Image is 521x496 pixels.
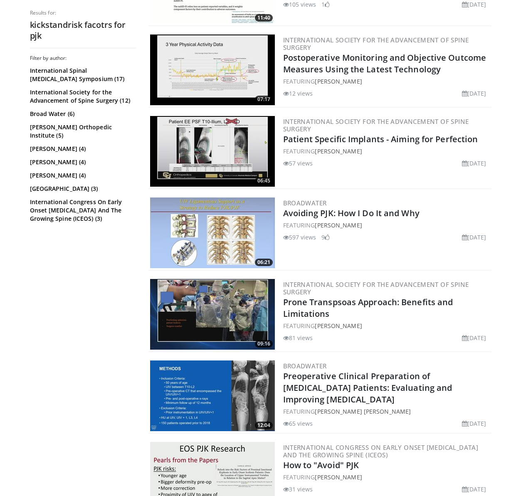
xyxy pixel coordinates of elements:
[315,77,362,85] a: [PERSON_NAME]
[283,296,453,319] a: Prone Transpsoas Approach: Benefits and Limitations
[30,110,134,118] a: Broad Water (6)
[30,171,134,180] a: [PERSON_NAME] (4)
[315,473,362,481] a: [PERSON_NAME]
[283,207,420,219] a: Avoiding PJK: How I Do It and Why
[150,35,275,105] a: 07:17
[283,77,490,86] div: FEATURING
[321,233,330,242] li: 9
[283,147,490,155] div: FEATURING
[30,185,134,193] a: [GEOGRAPHIC_DATA] (3)
[283,459,359,471] a: How to "Avoid" PJK
[283,321,490,330] div: FEATURING
[150,35,275,105] img: aad50a9d-3778-4adf-b6ef-b1abec11a307.300x170_q85_crop-smart_upscale.jpg
[315,221,362,229] a: [PERSON_NAME]
[283,159,313,168] li: 57 views
[283,133,478,145] a: Patient Specific Implants - Aiming for Perfection
[283,89,313,98] li: 12 views
[283,370,452,405] a: Preoperative Clinical Preparation of [MEDICAL_DATA] Patients: Evaluating and Improving [MEDICAL_D...
[283,52,486,75] a: Postoperative Monitoring and Objective Outcome Measures Using the Latest Technology
[315,322,362,330] a: [PERSON_NAME]
[30,88,134,105] a: International Society for the Advancement of Spine Surgery (12)
[462,485,486,494] li: [DATE]
[283,199,327,207] a: BroadWater
[150,279,275,350] a: 09:16
[30,198,134,223] a: International Congress On Early Onset [MEDICAL_DATA] And The Growing Spine (ICEOS) (3)
[255,96,273,103] span: 07:17
[255,177,273,185] span: 06:45
[150,116,275,187] a: 06:45
[283,36,469,52] a: International Society for the Advancement of Spine Surgery
[30,123,134,140] a: [PERSON_NAME] Orthopedic Institute (5)
[283,407,490,416] div: FEATURING
[283,221,490,229] div: FEATURING
[255,14,273,22] span: 11:40
[150,197,275,268] a: 06:21
[462,333,486,342] li: [DATE]
[255,340,273,348] span: 09:16
[30,67,134,83] a: International Spinal [MEDICAL_DATA] Symposium (17)
[150,360,275,431] img: 3c1fbce1-fb57-44b6-ac5e-5bfbfdb852f1.300x170_q85_crop-smart_upscale.jpg
[150,360,275,431] a: 12:04
[462,89,486,98] li: [DATE]
[30,55,136,62] h3: Filter by author:
[283,419,313,428] li: 65 views
[283,333,313,342] li: 81 views
[283,117,469,133] a: International Society for the Advancement of Spine Surgery
[462,233,486,242] li: [DATE]
[283,233,316,242] li: 597 views
[30,145,134,153] a: [PERSON_NAME] (4)
[462,159,486,168] li: [DATE]
[283,485,313,494] li: 31 views
[462,419,486,428] li: [DATE]
[150,279,275,350] img: 8f8764d6-462c-4b62-8d0b-bf99139a894d.300x170_q85_crop-smart_upscale.jpg
[30,158,134,166] a: [PERSON_NAME] (4)
[283,362,327,370] a: BroadWater
[255,259,273,266] span: 06:21
[283,443,479,459] a: International Congress on Early Onset [MEDICAL_DATA] and the Growing Spine (ICEOS)
[30,10,136,16] p: Results for:
[315,147,362,155] a: [PERSON_NAME]
[255,422,273,429] span: 12:04
[283,280,469,296] a: International Society for the Advancement of Spine Surgery
[150,197,275,268] img: 30baad58-e135-475d-99cb-ed7fd0b83943.300x170_q85_crop-smart_upscale.jpg
[283,473,490,481] div: FEATURING
[150,116,275,187] img: b16f824a-1249-4de4-a29a-167fcc1be47c.300x170_q85_crop-smart_upscale.jpg
[30,20,136,41] h2: kickstandrisk facotrs for pjk
[315,407,411,415] a: [PERSON_NAME] [PERSON_NAME]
